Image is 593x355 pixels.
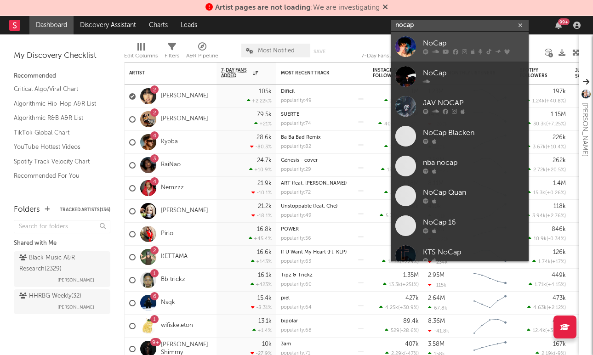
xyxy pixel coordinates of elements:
[548,237,564,242] span: -0.34 %
[527,167,566,173] div: ( )
[533,168,546,173] span: 2.72k
[553,249,566,255] div: 126k
[14,99,101,109] a: Algorithmic Hip-Hop A&R List
[186,39,218,66] div: A&R Pipeline
[174,16,204,34] a: Leads
[547,122,564,127] span: +7.25 %
[552,272,566,278] div: 449k
[14,289,110,314] a: HHRBG Weekly(32)[PERSON_NAME]
[281,250,347,255] a: If U Want My Heart (Ft. KLP)
[281,273,313,278] a: Tipz & Trickz
[391,151,529,181] a: nba nocap
[281,282,312,287] div: popularity: 60
[361,51,430,62] div: 7-Day Fans Added (7-Day Fans Added)
[391,32,529,62] a: NoCap
[281,135,321,140] a: Ba Ba Bad Remix
[403,318,419,324] div: 89.4k
[391,211,529,241] a: NoCap 16
[281,319,298,324] a: bipolar
[386,214,399,219] span: 5.74k
[390,191,399,196] span: 384
[281,181,347,186] a: ART (feat. [PERSON_NAME])
[57,302,94,313] span: [PERSON_NAME]
[428,295,445,301] div: 2.64M
[14,142,101,152] a: YouTube Hottest Videos
[391,241,529,270] a: KTS NoCap
[281,144,311,149] div: popularity: 82
[385,305,398,310] span: 4.25k
[281,273,364,278] div: Tipz & Trickz
[538,259,551,265] span: 1.74k
[161,138,178,146] a: Kybba
[533,145,546,150] span: 3.67k
[251,282,272,287] div: +423 %
[547,168,564,173] span: +20.5 %
[361,39,430,66] div: 7-Day Fans Added (7-Day Fans Added)
[547,328,564,333] span: +3.68 %
[281,70,350,76] div: Most Recent Track
[384,190,419,196] div: ( )
[383,282,419,287] div: ( )
[401,259,417,265] span: +229 %
[469,269,511,292] svg: Chart title
[533,122,546,127] span: 30.3k
[532,214,546,219] span: 3.94k
[161,230,173,238] a: Pirlo
[553,135,566,141] div: 226k
[384,98,419,104] div: ( )
[391,181,529,211] a: NoCap Quan
[281,167,311,172] div: popularity: 29
[254,121,272,127] div: +21 %
[14,51,110,62] div: My Discovery Checklist
[281,121,311,126] div: popularity: 74
[391,328,399,333] span: 529
[281,328,312,333] div: popularity: 68
[221,68,251,79] span: 7-Day Fans Added
[161,115,208,123] a: [PERSON_NAME]
[281,204,337,209] a: Unstoppable (feat. Che)
[161,299,175,307] a: Nsqk
[161,322,193,330] a: wifiskeleton
[520,68,552,79] div: Spotify Followers
[161,92,208,100] a: [PERSON_NAME]
[533,191,545,196] span: 15.3k
[14,71,110,82] div: Recommended
[546,99,564,104] span: +40.8 %
[281,181,364,186] div: ART (feat. Latto)
[423,187,524,198] div: NoCap Quan
[257,158,272,163] div: 24.7k
[391,20,529,31] input: Search for artists
[281,158,318,163] a: Génesis - cover
[534,237,547,242] span: 10.9k
[281,227,299,232] a: POWER
[14,171,101,181] a: Recommended For You
[428,318,445,324] div: 8.36M
[161,207,208,215] a: [PERSON_NAME]
[553,158,566,163] div: 262k
[257,226,272,232] div: 16.8k
[403,272,419,278] div: 1.35M
[423,98,524,109] div: JAV NOCAP
[547,214,564,219] span: +2.76 %
[399,305,417,310] span: +30.9 %
[532,99,545,104] span: 1.24k
[469,315,511,338] svg: Chart title
[552,226,566,232] div: 846k
[258,203,272,209] div: 21.2k
[381,167,419,173] div: ( )
[14,238,110,249] div: Shared with Me
[281,213,312,218] div: popularity: 49
[532,259,566,265] div: ( )
[423,247,524,258] div: KTS NoCap
[262,341,272,347] div: 10k
[428,341,445,347] div: 3.58M
[527,121,566,127] div: ( )
[143,16,174,34] a: Charts
[547,145,564,150] span: +10.4 %
[257,112,272,118] div: 79.5k
[373,68,405,79] div: Instagram Followers
[251,304,272,310] div: -8.31 %
[281,342,364,347] div: 3am
[553,203,566,209] div: 118k
[389,282,401,287] span: 13.3k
